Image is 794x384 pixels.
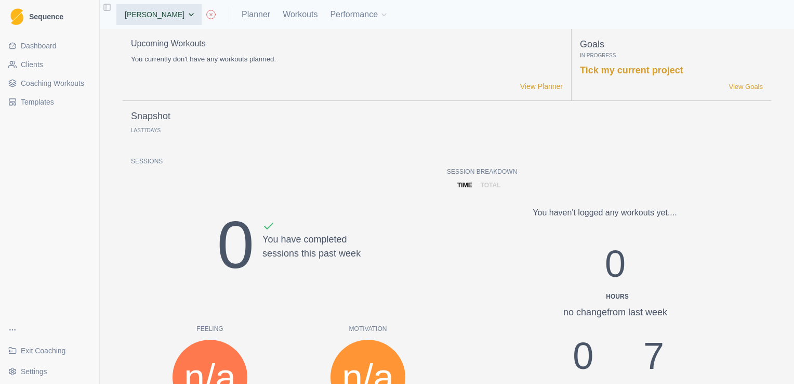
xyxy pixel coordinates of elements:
p: In Progress [580,52,763,59]
p: You haven't logged any workouts yet.... [533,207,677,219]
p: Feeling [131,324,289,334]
div: no change from last week [545,305,686,319]
img: Logo [10,8,23,25]
a: LogoSequence [4,4,95,29]
p: Upcoming Workouts [131,37,563,50]
span: 7 [144,127,147,133]
span: Coaching Workouts [21,78,84,88]
a: Planner [242,8,270,21]
a: Coaching Workouts [4,75,95,92]
a: Tick my current project [580,65,683,75]
p: Last Days [131,127,161,133]
button: Settings [4,363,95,380]
a: View Goals [729,82,763,92]
span: Clients [21,59,43,70]
a: Workouts [283,8,317,21]
a: View Planner [520,81,563,92]
p: Motivation [289,324,447,334]
p: Snapshot [131,109,170,123]
div: Hours [549,292,686,301]
div: 0 [217,195,254,295]
p: Goals [580,37,763,52]
p: time [457,181,472,190]
button: Performance [330,4,388,25]
span: Sequence [29,13,63,20]
span: Templates [21,97,54,107]
p: You currently don't have any workouts planned. [131,54,563,65]
span: Exit Coaching [21,345,65,356]
span: Dashboard [21,41,57,51]
div: 0 [545,236,686,301]
p: Sessions [131,157,447,166]
p: total [481,181,501,190]
p: Session Breakdown [447,167,763,176]
a: Exit Coaching [4,342,95,359]
a: Clients [4,56,95,73]
div: You have completed sessions this past week [262,220,361,295]
a: Dashboard [4,37,95,54]
a: Templates [4,94,95,110]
